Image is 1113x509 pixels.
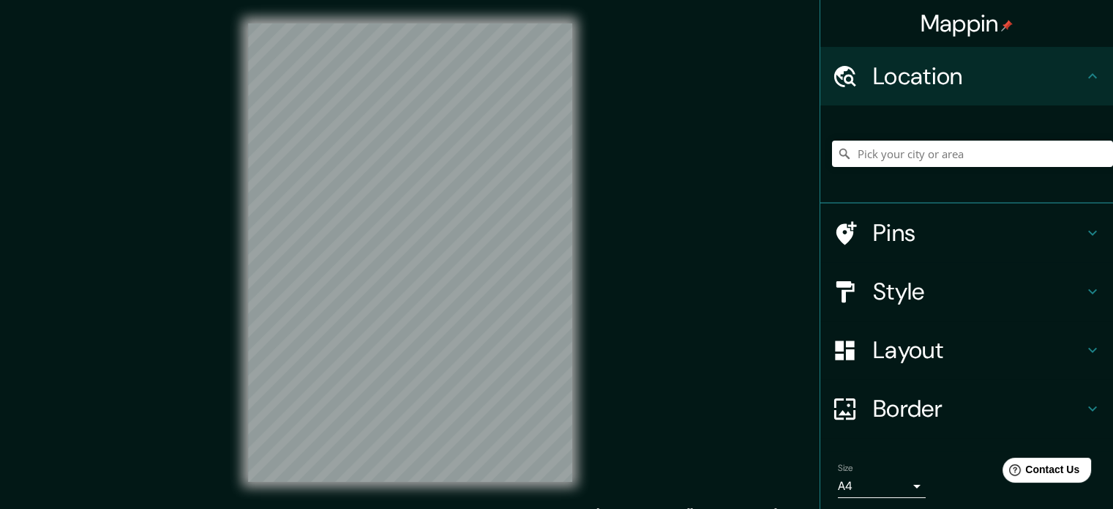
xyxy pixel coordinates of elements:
[983,452,1097,493] iframe: Help widget launcher
[921,9,1013,38] h4: Mappin
[873,218,1084,248] h4: Pins
[873,62,1084,91] h4: Location
[873,394,1084,423] h4: Border
[838,462,853,475] label: Size
[820,47,1113,105] div: Location
[838,475,926,498] div: A4
[873,277,1084,306] h4: Style
[820,379,1113,438] div: Border
[820,262,1113,321] div: Style
[1001,20,1013,31] img: pin-icon.png
[820,204,1113,262] div: Pins
[248,23,572,482] canvas: Map
[832,141,1113,167] input: Pick your city or area
[820,321,1113,379] div: Layout
[873,335,1084,365] h4: Layout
